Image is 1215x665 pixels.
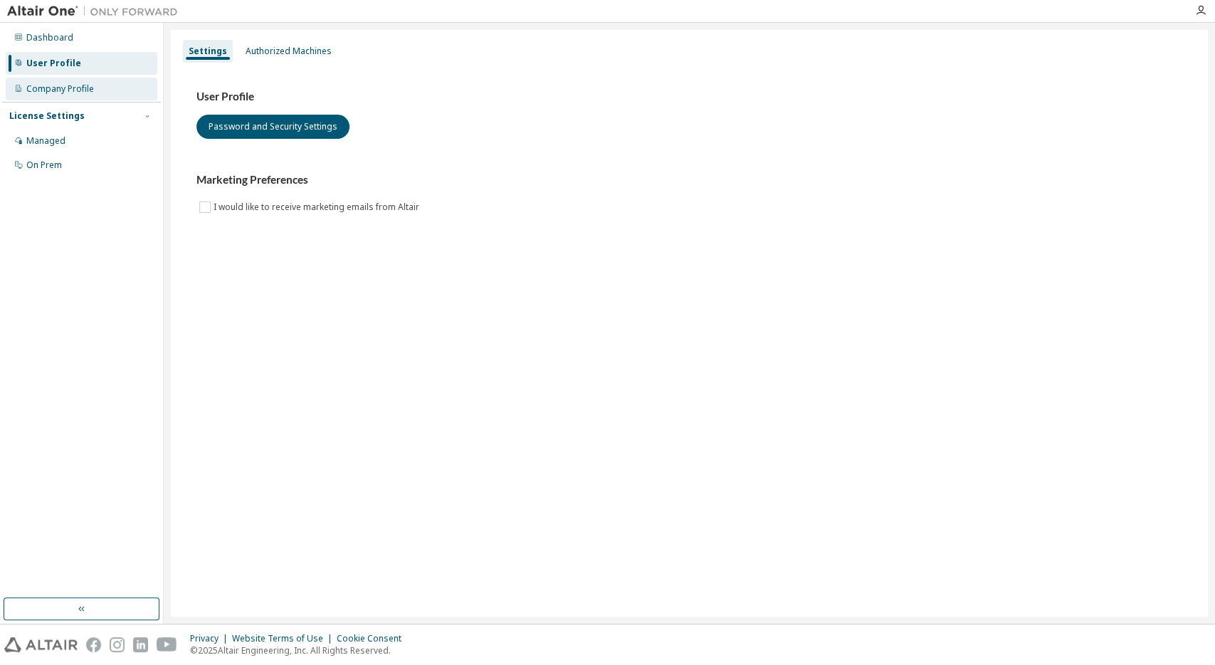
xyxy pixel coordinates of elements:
[196,173,1182,187] h3: Marketing Preferences
[26,159,62,171] div: On Prem
[26,135,65,147] div: Managed
[190,644,410,656] p: © 2025 Altair Engineering, Inc. All Rights Reserved.
[337,633,410,644] div: Cookie Consent
[196,90,1182,104] h3: User Profile
[196,115,349,139] button: Password and Security Settings
[7,4,185,19] img: Altair One
[26,83,94,95] div: Company Profile
[9,110,85,122] div: License Settings
[246,46,332,57] div: Authorized Machines
[26,32,73,43] div: Dashboard
[26,58,81,69] div: User Profile
[189,46,227,57] div: Settings
[214,199,422,216] label: I would like to receive marketing emails from Altair
[86,637,101,652] img: facebook.svg
[110,637,125,652] img: instagram.svg
[4,637,78,652] img: altair_logo.svg
[190,633,232,644] div: Privacy
[157,637,177,652] img: youtube.svg
[232,633,337,644] div: Website Terms of Use
[133,637,148,652] img: linkedin.svg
